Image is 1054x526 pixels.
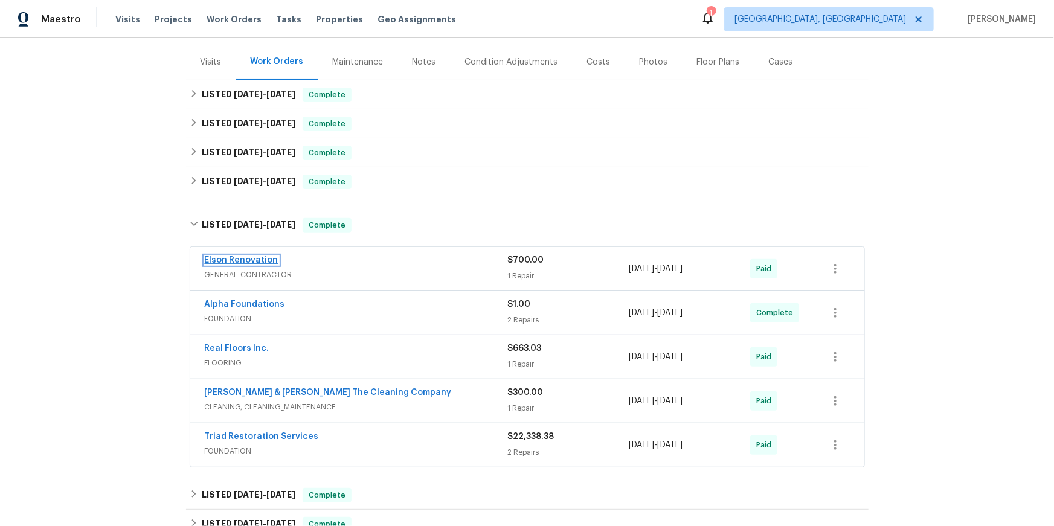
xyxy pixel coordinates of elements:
span: Paid [756,439,776,451]
span: - [629,395,683,407]
span: [DATE] [266,220,295,229]
span: $22,338.38 [508,432,554,441]
span: - [629,439,683,451]
div: 1 Repair [508,358,629,370]
span: - [234,220,295,229]
div: Cases [769,56,793,68]
h6: LISTED [202,488,295,502]
div: Visits [201,56,222,68]
span: Complete [304,118,350,130]
a: Alpha Foundations [205,300,285,309]
div: Maintenance [333,56,384,68]
span: [DATE] [234,490,263,499]
span: - [234,90,295,98]
span: $1.00 [508,300,531,309]
div: LISTED [DATE]-[DATE]Complete [186,138,869,167]
span: GENERAL_CONTRACTOR [205,269,508,281]
span: - [629,263,683,275]
div: 2 Repairs [508,446,629,458]
h6: LISTED [202,146,295,160]
div: 1 Repair [508,402,629,414]
span: - [234,490,295,499]
span: Tasks [276,15,301,24]
span: [PERSON_NAME] [963,13,1036,25]
span: [DATE] [657,353,683,361]
span: Complete [756,307,798,319]
div: Condition Adjustments [465,56,558,68]
span: [DATE] [266,148,295,156]
span: $700.00 [508,256,544,265]
div: Costs [587,56,611,68]
span: [DATE] [266,490,295,499]
h6: LISTED [202,218,295,233]
div: LISTED [DATE]-[DATE]Complete [186,109,869,138]
span: Projects [155,13,192,25]
h6: LISTED [202,175,295,189]
span: - [234,119,295,127]
span: $663.03 [508,344,542,353]
span: - [629,307,683,319]
span: [DATE] [234,220,263,229]
span: [DATE] [629,397,654,405]
span: [DATE] [657,441,683,449]
span: [DATE] [629,353,654,361]
span: FOUNDATION [205,445,508,457]
a: Elson Renovation [205,256,278,265]
span: Maestro [41,13,81,25]
a: Triad Restoration Services [205,432,319,441]
h6: LISTED [202,117,295,131]
div: 1 [707,7,715,19]
span: [DATE] [266,90,295,98]
span: FOUNDATION [205,313,508,325]
span: [DATE] [629,441,654,449]
span: [DATE] [657,309,683,317]
span: Complete [304,219,350,231]
span: [DATE] [234,90,263,98]
span: Visits [115,13,140,25]
span: - [234,148,295,156]
span: [DATE] [234,119,263,127]
div: Work Orders [251,56,304,68]
span: [DATE] [234,148,263,156]
span: - [629,351,683,363]
span: Geo Assignments [378,13,456,25]
span: Complete [304,176,350,188]
span: $300.00 [508,388,544,397]
span: [DATE] [657,265,683,273]
div: LISTED [DATE]-[DATE]Complete [186,167,869,196]
span: - [234,177,295,185]
span: Complete [304,147,350,159]
span: Complete [304,89,350,101]
div: Floor Plans [697,56,740,68]
span: [DATE] [629,265,654,273]
span: [DATE] [266,177,295,185]
span: [DATE] [629,309,654,317]
div: LISTED [DATE]-[DATE]Complete [186,80,869,109]
span: [DATE] [234,177,263,185]
div: LISTED [DATE]-[DATE]Complete [186,206,869,245]
div: 1 Repair [508,270,629,282]
div: 2 Repairs [508,314,629,326]
span: Paid [756,395,776,407]
h6: LISTED [202,88,295,102]
span: CLEANING, CLEANING_MAINTENANCE [205,401,508,413]
span: Paid [756,263,776,275]
a: [PERSON_NAME] & [PERSON_NAME] The Cleaning Company [205,388,452,397]
span: Work Orders [207,13,262,25]
span: Paid [756,351,776,363]
span: [DATE] [266,119,295,127]
div: Notes [413,56,436,68]
a: Real Floors Inc. [205,344,269,353]
div: Photos [640,56,668,68]
span: Complete [304,489,350,501]
div: LISTED [DATE]-[DATE]Complete [186,481,869,510]
span: [DATE] [657,397,683,405]
span: [GEOGRAPHIC_DATA], [GEOGRAPHIC_DATA] [734,13,906,25]
span: Properties [316,13,363,25]
span: FLOORING [205,357,508,369]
